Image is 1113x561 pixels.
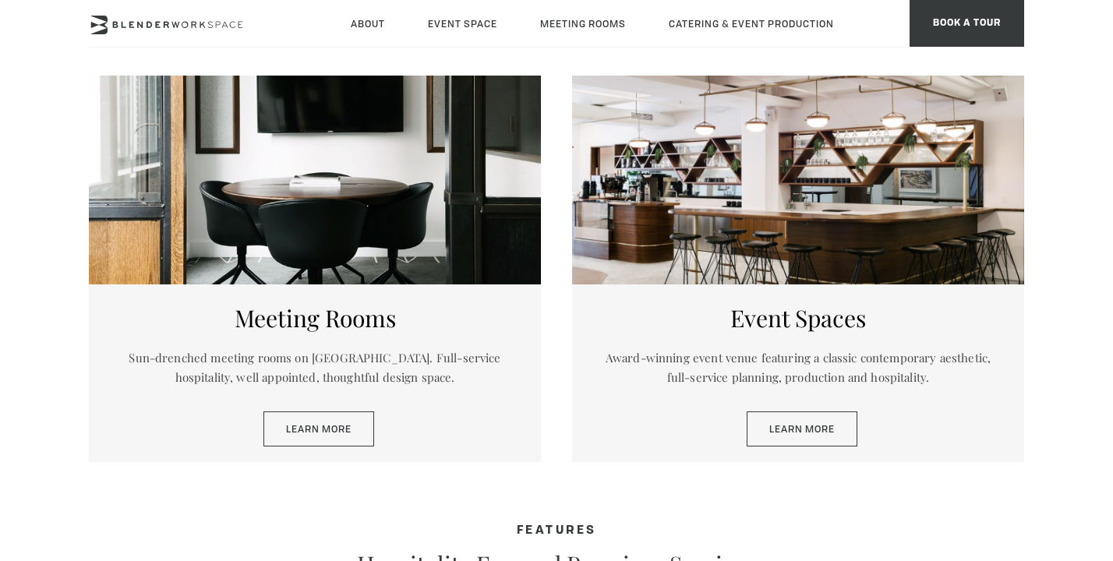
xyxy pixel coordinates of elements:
[595,304,1001,332] h5: Event Spaces
[747,411,857,447] a: Learn More
[112,348,518,388] p: Sun-drenched meeting rooms on [GEOGRAPHIC_DATA]. Full-service hospitality, well appointed, though...
[263,411,374,447] a: Learn More
[89,524,1024,538] h4: Features
[112,304,518,332] h5: Meeting Rooms
[595,348,1001,388] p: Award-winning event venue featuring a classic contemporary aesthetic, full-service planning, prod...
